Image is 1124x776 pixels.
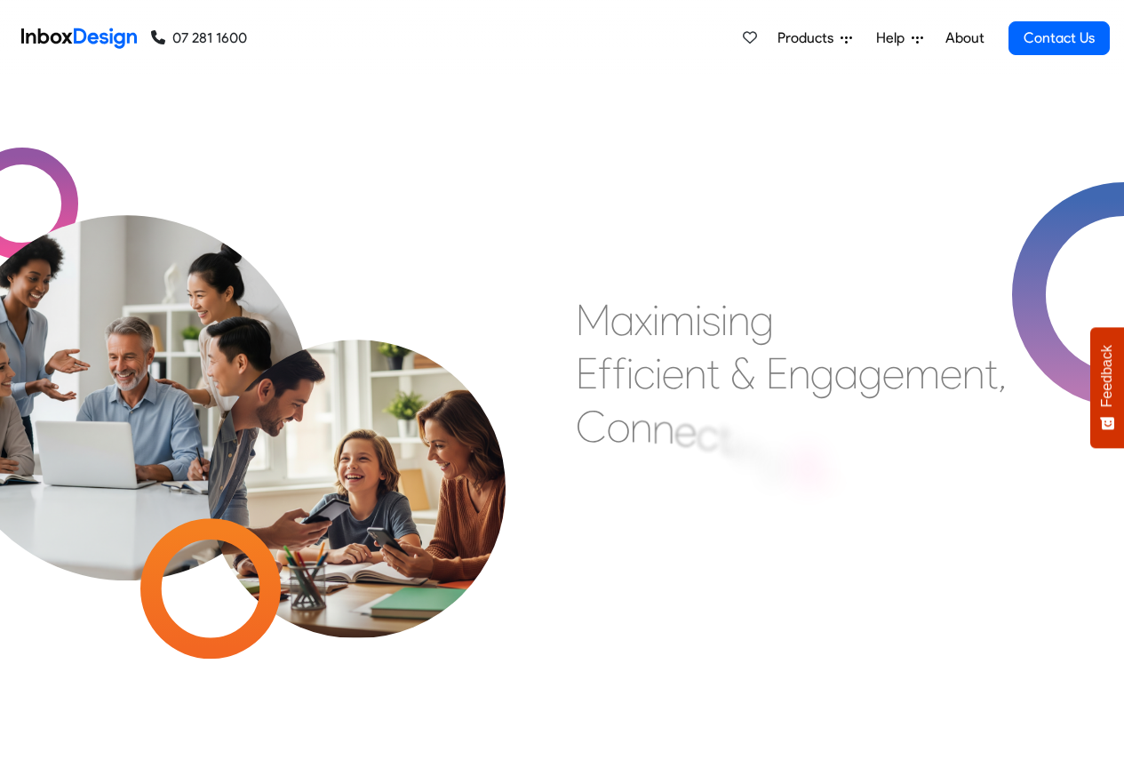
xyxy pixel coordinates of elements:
[630,400,652,453] div: n
[777,28,841,49] span: Products
[634,347,655,400] div: c
[171,266,543,638] img: parents_with_child.png
[730,347,755,400] div: &
[662,347,684,400] div: e
[761,433,785,486] div: g
[940,20,989,56] a: About
[659,293,695,347] div: m
[721,293,728,347] div: i
[697,408,718,461] div: c
[750,293,774,347] div: g
[626,347,634,400] div: i
[905,347,940,400] div: m
[655,347,662,400] div: i
[858,347,882,400] div: g
[940,347,962,400] div: e
[795,441,820,494] div: S
[1090,327,1124,448] button: Feedback - Show survey
[576,293,1007,560] div: Maximising Efficient & Engagement, Connecting Schools, Families, and Students.
[1008,21,1110,55] a: Contact Us
[731,418,738,471] div: i
[576,293,610,347] div: M
[652,293,659,347] div: i
[869,20,930,56] a: Help
[810,347,834,400] div: g
[576,400,607,453] div: C
[612,347,626,400] div: f
[634,293,652,347] div: x
[598,347,612,400] div: f
[684,347,706,400] div: n
[674,404,697,458] div: e
[702,293,721,347] div: s
[1099,345,1115,407] span: Feedback
[610,293,634,347] div: a
[770,20,859,56] a: Products
[728,293,750,347] div: n
[962,347,984,400] div: n
[576,347,598,400] div: E
[766,347,788,400] div: E
[738,425,761,478] div: n
[834,347,858,400] div: a
[882,347,905,400] div: e
[607,400,630,453] div: o
[788,347,810,400] div: n
[151,28,247,49] a: 07 281 1600
[652,402,674,455] div: n
[718,412,731,466] div: t
[876,28,912,49] span: Help
[984,347,998,400] div: t
[998,347,1007,400] div: ,
[706,347,720,400] div: t
[695,293,702,347] div: i
[820,452,844,505] div: c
